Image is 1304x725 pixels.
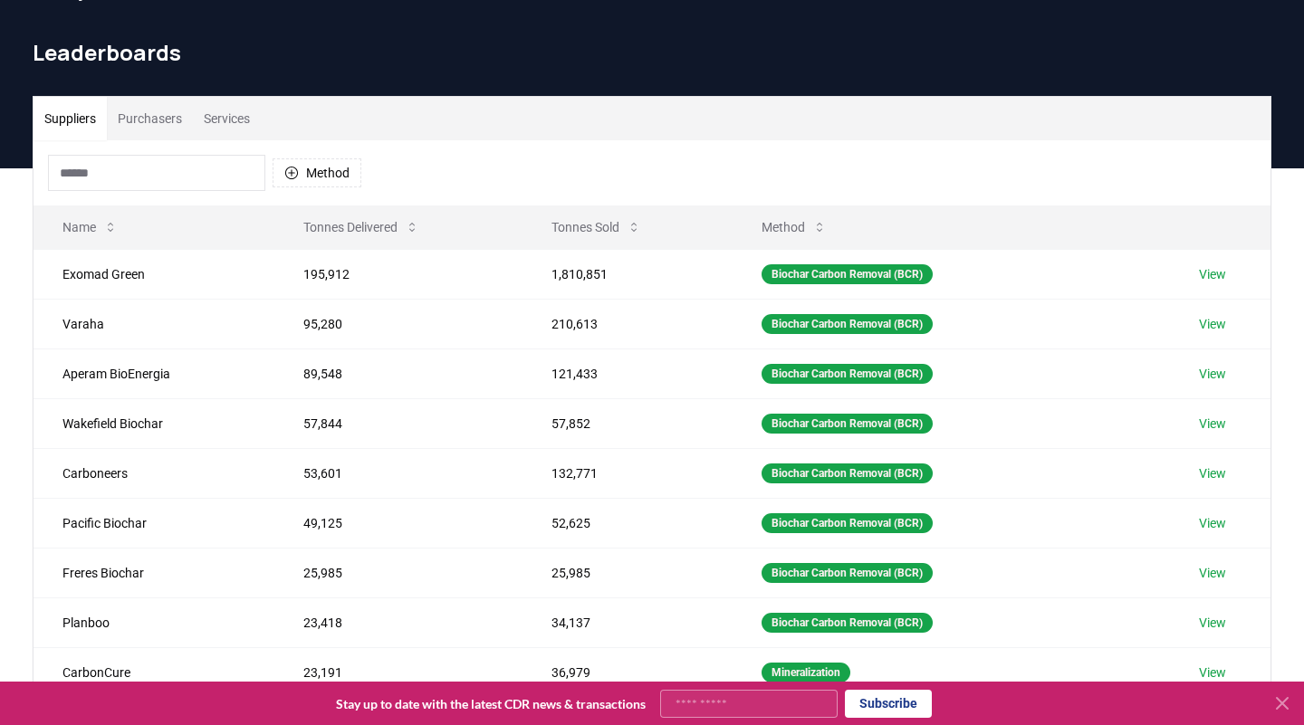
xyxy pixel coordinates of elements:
td: Planboo [34,597,274,647]
td: 132,771 [523,448,733,498]
div: Mineralization [762,663,850,682]
td: Aperam BioEnergia [34,348,274,398]
td: 121,433 [523,348,733,398]
a: View [1199,315,1226,333]
h1: Leaderboards [33,38,1271,67]
td: 1,810,851 [523,249,733,299]
td: 25,985 [274,548,522,597]
button: Services [193,97,261,140]
td: Pacific Biochar [34,498,274,548]
td: Exomad Green [34,249,274,299]
td: 95,280 [274,299,522,348]
div: Biochar Carbon Removal (BCR) [762,463,933,483]
td: 36,979 [523,647,733,697]
div: Biochar Carbon Removal (BCR) [762,513,933,533]
button: Purchasers [107,97,193,140]
td: 53,601 [274,448,522,498]
td: 89,548 [274,348,522,398]
td: 34,137 [523,597,733,647]
td: 52,625 [523,498,733,548]
a: View [1199,663,1226,682]
button: Tonnes Sold [537,209,656,245]
a: View [1199,265,1226,283]
td: Carboneers [34,448,274,498]
a: View [1199,464,1226,482]
div: Biochar Carbon Removal (BCR) [762,563,933,583]
td: Varaha [34,299,274,348]
a: View [1199,614,1226,632]
a: View [1199,365,1226,383]
td: 57,844 [274,398,522,448]
td: 57,852 [523,398,733,448]
div: Biochar Carbon Removal (BCR) [762,414,933,434]
td: CarbonCure [34,647,274,697]
div: Biochar Carbon Removal (BCR) [762,364,933,384]
td: 25,985 [523,548,733,597]
div: Biochar Carbon Removal (BCR) [762,613,933,633]
td: Freres Biochar [34,548,274,597]
button: Tonnes Delivered [289,209,434,245]
td: 210,613 [523,299,733,348]
td: Wakefield Biochar [34,398,274,448]
a: View [1199,564,1226,582]
button: Suppliers [34,97,107,140]
button: Method [273,158,361,187]
button: Name [48,209,132,245]
td: 23,191 [274,647,522,697]
td: 49,125 [274,498,522,548]
td: 23,418 [274,597,522,647]
div: Biochar Carbon Removal (BCR) [762,264,933,284]
td: 195,912 [274,249,522,299]
button: Method [747,209,841,245]
a: View [1199,415,1226,433]
div: Biochar Carbon Removal (BCR) [762,314,933,334]
a: View [1199,514,1226,532]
